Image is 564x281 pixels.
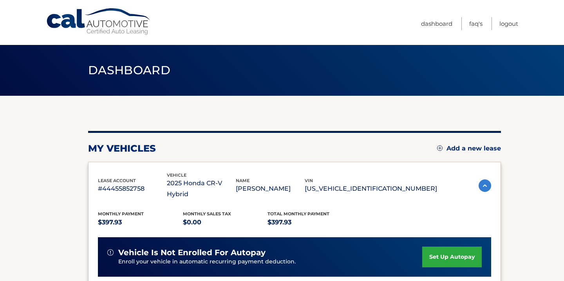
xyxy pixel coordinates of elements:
p: [US_VEHICLE_IDENTIFICATION_NUMBER] [305,183,437,194]
span: vehicle is not enrolled for autopay [118,248,266,258]
span: Monthly Payment [98,211,144,217]
span: vehicle [167,172,186,178]
span: Total Monthly Payment [268,211,329,217]
a: FAQ's [469,17,483,30]
img: alert-white.svg [107,249,114,256]
p: Enroll your vehicle in automatic recurring payment deduction. [118,258,422,266]
a: Add a new lease [437,145,501,152]
span: lease account [98,178,136,183]
a: Cal Automotive [46,8,152,36]
p: $0.00 [183,217,268,228]
a: set up autopay [422,247,482,267]
p: $397.93 [98,217,183,228]
h2: my vehicles [88,143,156,154]
p: #44455852758 [98,183,167,194]
p: $397.93 [268,217,352,228]
span: Dashboard [88,63,170,77]
a: Logout [499,17,518,30]
a: Dashboard [421,17,452,30]
img: add.svg [437,145,443,151]
span: name [236,178,249,183]
span: Monthly sales Tax [183,211,231,217]
p: [PERSON_NAME] [236,183,305,194]
img: accordion-active.svg [479,179,491,192]
p: 2025 Honda CR-V Hybrid [167,178,236,200]
span: vin [305,178,313,183]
